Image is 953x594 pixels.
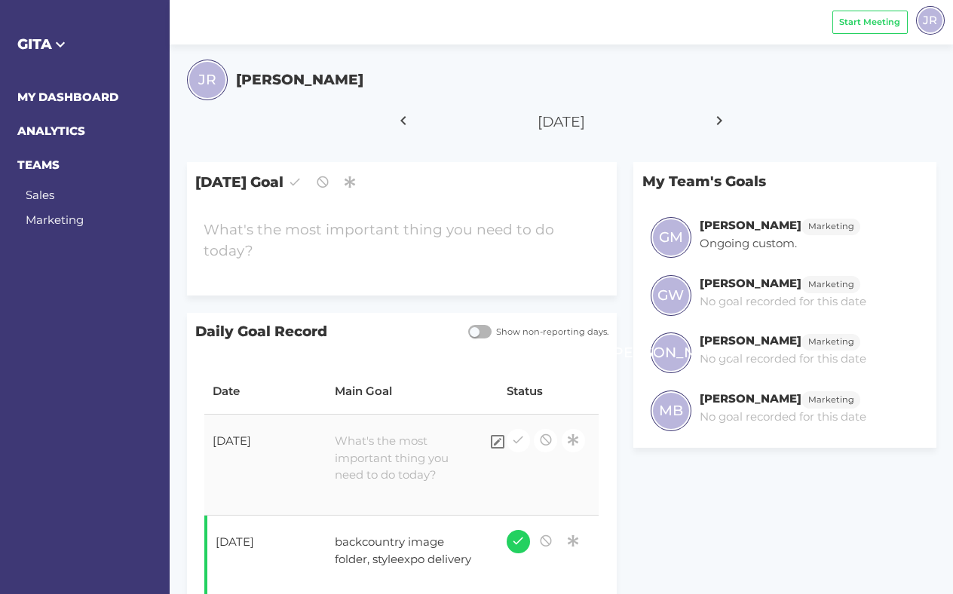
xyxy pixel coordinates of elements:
[492,326,608,338] span: Show non-reporting days.
[236,69,363,90] h5: [PERSON_NAME]
[801,391,860,406] a: Marketing
[923,11,937,29] span: JR
[659,227,683,248] span: GM
[700,235,860,253] p: Ongoing custom.
[700,218,801,232] h6: [PERSON_NAME]
[808,335,854,348] span: Marketing
[26,213,84,227] a: Marketing
[26,188,54,202] a: Sales
[608,342,734,363] span: [PERSON_NAME]
[801,276,860,290] a: Marketing
[808,220,854,233] span: Marketing
[808,393,854,406] span: Marketing
[17,90,118,104] a: MY DASHBOARD
[700,333,801,348] h6: [PERSON_NAME]
[213,383,318,400] div: Date
[801,333,860,348] a: Marketing
[916,6,945,35] div: JR
[17,34,153,55] h5: GITA
[204,415,326,516] td: [DATE]
[198,69,216,90] span: JR
[507,383,591,400] div: Status
[700,351,866,368] p: No goal recorded for this date
[17,124,85,138] a: ANALYTICS
[808,278,854,291] span: Marketing
[700,391,801,406] h6: [PERSON_NAME]
[335,383,489,400] div: Main Goal
[187,313,460,351] span: Daily Goal Record
[657,285,684,306] span: GW
[538,113,585,130] span: [DATE]
[326,525,481,577] div: backcountry image folder, styleexpo delivery
[801,218,860,232] a: Marketing
[700,276,801,290] h6: [PERSON_NAME]
[832,11,908,34] button: Start Meeting
[700,409,866,426] p: No goal recorded for this date
[659,400,683,421] span: MB
[839,16,900,29] span: Start Meeting
[633,162,936,201] p: My Team's Goals
[700,293,866,311] p: No goal recorded for this date
[187,162,617,202] span: [DATE] Goal
[17,157,153,174] h6: TEAMS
